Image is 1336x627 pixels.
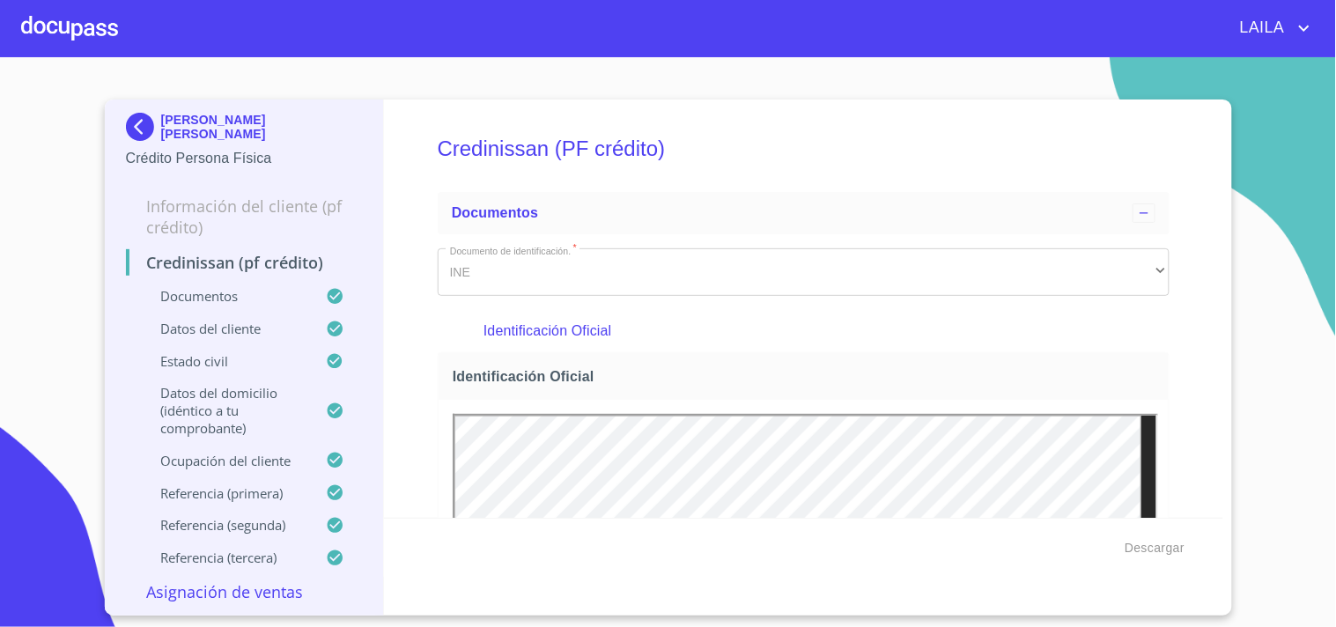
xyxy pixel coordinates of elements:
p: Identificación Oficial [483,321,1123,342]
p: Referencia (tercera) [126,549,327,566]
p: Información del cliente (PF crédito) [126,195,363,238]
span: Identificación Oficial [453,367,1162,386]
p: [PERSON_NAME] [PERSON_NAME] [161,113,363,141]
p: Crédito Persona Física [126,148,363,169]
p: Datos del cliente [126,320,327,337]
div: [PERSON_NAME] [PERSON_NAME] [126,113,363,148]
p: Referencia (segunda) [126,516,327,534]
span: Descargar [1125,537,1185,559]
button: Descargar [1118,532,1192,564]
p: Documentos [126,287,327,305]
p: Referencia (primera) [126,484,327,502]
div: Documentos [438,192,1170,234]
span: Documentos [452,205,538,220]
p: Datos del domicilio (idéntico a tu comprobante) [126,384,327,437]
div: INE [438,248,1170,296]
span: LAILA [1227,14,1294,42]
p: Ocupación del Cliente [126,452,327,469]
p: Estado civil [126,352,327,370]
button: account of current user [1227,14,1315,42]
h5: Credinissan (PF crédito) [438,113,1170,185]
img: Docupass spot blue [126,113,161,141]
p: Asignación de Ventas [126,581,363,602]
p: Credinissan (PF crédito) [126,252,363,273]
